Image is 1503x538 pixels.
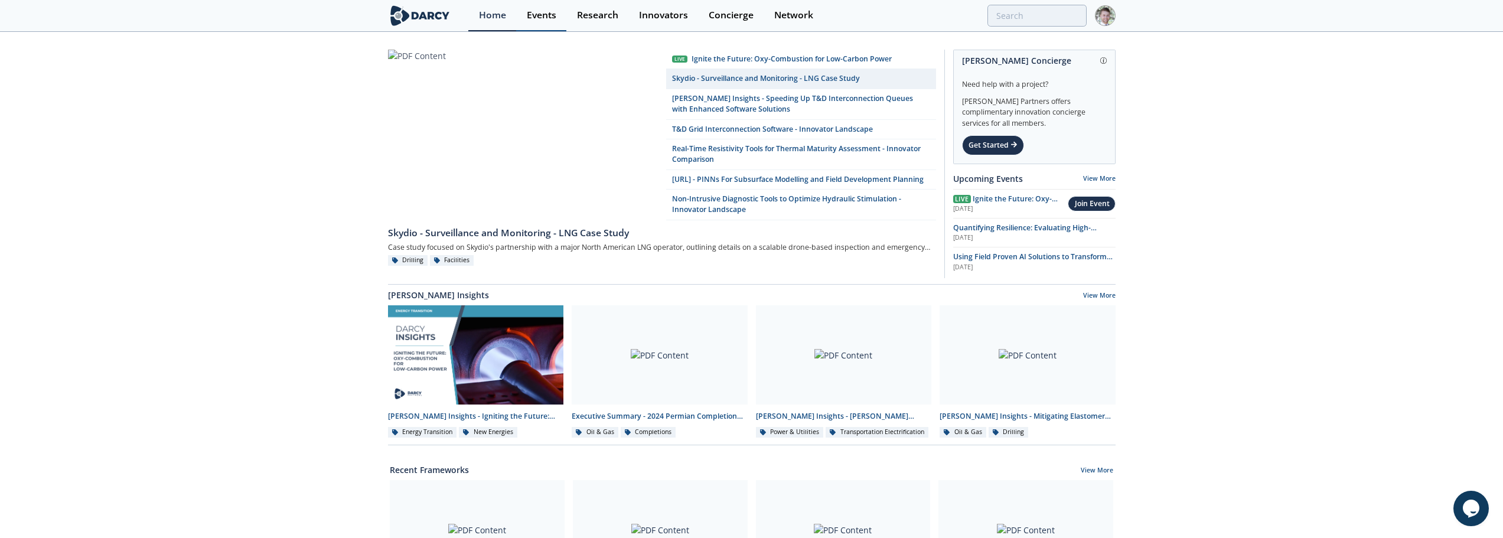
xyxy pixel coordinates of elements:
[774,11,813,20] div: Network
[953,194,1058,226] span: Ignite the Future: Oxy-Combustion for Low-Carbon Power
[568,305,752,438] a: PDF Content Executive Summary - 2024 Permian Completion Design Roundtable - [US_STATE][GEOGRAPHIC...
[756,411,932,422] div: [PERSON_NAME] Insights - [PERSON_NAME] Insights - Bidirectional EV Charging
[935,305,1120,438] a: PDF Content [PERSON_NAME] Insights - Mitigating Elastomer Swelling Issue in Downhole Drilling Mud...
[384,305,568,438] a: Darcy Insights - Igniting the Future: Oxy-Combustion for Low-carbon power preview [PERSON_NAME] I...
[666,170,936,190] a: [URL] - PINNs For Subsurface Modelling and Field Development Planning
[940,427,986,438] div: Oil & Gas
[1095,5,1116,26] img: Profile
[692,54,892,64] div: Ignite the Future: Oxy-Combustion for Low-Carbon Power
[953,195,971,203] span: Live
[962,50,1107,71] div: [PERSON_NAME] Concierge
[987,5,1087,27] input: Advanced Search
[962,90,1107,129] div: [PERSON_NAME] Partners offers complimentary innovation concierge services for all members.
[953,223,1116,243] a: Quantifying Resilience: Evaluating High-Impact, Low-Frequency (HILF) Events [DATE]
[1081,466,1113,477] a: View More
[752,305,936,438] a: PDF Content [PERSON_NAME] Insights - [PERSON_NAME] Insights - Bidirectional EV Charging Power & U...
[1083,174,1116,182] a: View More
[826,427,928,438] div: Transportation Electrification
[388,220,936,240] a: Skydio - Surveillance and Monitoring - LNG Case Study
[1083,291,1116,302] a: View More
[388,226,936,240] div: Skydio - Surveillance and Monitoring - LNG Case Study
[709,11,754,20] div: Concierge
[430,255,474,266] div: Facilities
[940,411,1116,422] div: [PERSON_NAME] Insights - Mitigating Elastomer Swelling Issue in Downhole Drilling Mud Motors
[666,89,936,120] a: [PERSON_NAME] Insights - Speeding Up T&D Interconnection Queues with Enhanced Software Solutions
[577,11,618,20] div: Research
[953,223,1097,243] span: Quantifying Resilience: Evaluating High-Impact, Low-Frequency (HILF) Events
[479,11,506,20] div: Home
[962,71,1107,90] div: Need help with a project?
[621,427,676,438] div: Completions
[388,5,452,26] img: logo-wide.svg
[953,194,1068,214] a: Live Ignite the Future: Oxy-Combustion for Low-Carbon Power [DATE]
[390,464,469,476] a: Recent Frameworks
[572,427,618,438] div: Oil & Gas
[962,135,1024,155] div: Get Started
[953,233,1116,243] div: [DATE]
[527,11,556,20] div: Events
[1453,491,1491,526] iframe: chat widget
[953,204,1068,214] div: [DATE]
[666,69,936,89] a: Skydio - Surveillance and Monitoring - LNG Case Study
[953,172,1023,185] a: Upcoming Events
[388,289,489,301] a: [PERSON_NAME] Insights
[388,411,564,422] div: [PERSON_NAME] Insights - Igniting the Future: Oxy-Combustion for Low-carbon power
[572,411,748,422] div: Executive Summary - 2024 Permian Completion Design Roundtable - [US_STATE][GEOGRAPHIC_DATA]
[666,120,936,139] a: T&D Grid Interconnection Software - Innovator Landscape
[953,252,1116,272] a: Using Field Proven AI Solutions to Transform Safety Programs [DATE]
[756,427,824,438] div: Power & Utilities
[672,56,687,63] div: Live
[953,252,1113,272] span: Using Field Proven AI Solutions to Transform Safety Programs
[666,50,936,69] a: Live Ignite the Future: Oxy-Combustion for Low-Carbon Power
[388,427,457,438] div: Energy Transition
[1100,57,1107,64] img: information.svg
[639,11,688,20] div: Innovators
[1075,198,1110,209] div: Join Event
[953,263,1116,272] div: [DATE]
[666,190,936,220] a: Non-Intrusive Diagnostic Tools to Optimize Hydraulic Stimulation - Innovator Landscape
[1068,196,1115,212] button: Join Event
[388,255,428,266] div: Drilling
[459,427,517,438] div: New Energies
[989,427,1029,438] div: Drilling
[388,240,936,255] div: Case study focused on Skydio's partnership with a major North American LNG operator, outlining de...
[666,139,936,170] a: Real-Time Resistivity Tools for Thermal Maturity Assessment - Innovator Comparison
